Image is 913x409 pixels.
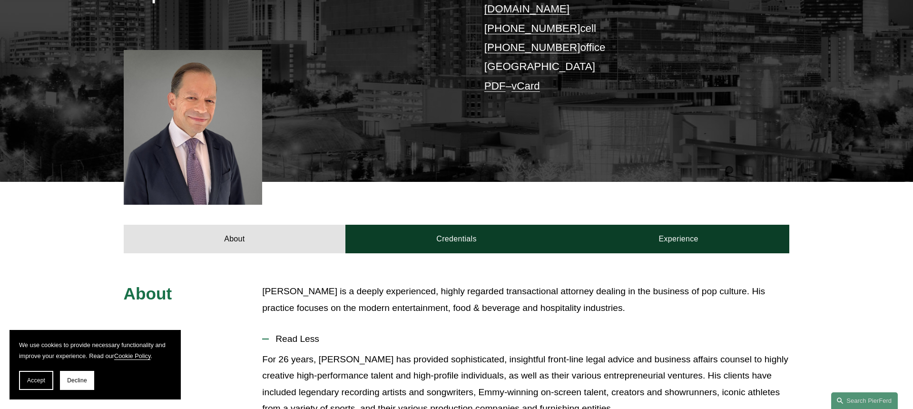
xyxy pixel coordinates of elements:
p: We use cookies to provide necessary functionality and improve your experience. Read our . [19,339,171,361]
a: [PHONE_NUMBER] [484,41,580,53]
a: vCard [511,80,540,92]
span: Accept [27,377,45,384]
a: PDF [484,80,506,92]
a: [PHONE_NUMBER] [484,22,580,34]
p: [PERSON_NAME] is a deeply experienced, highly regarded transactional attorney dealing in the busi... [262,283,789,316]
a: Cookie Policy [114,352,151,359]
button: Accept [19,371,53,390]
a: About [124,225,346,253]
a: Experience [568,225,790,253]
a: Search this site [831,392,898,409]
button: Read Less [262,327,789,351]
span: Read Less [269,334,789,344]
span: About [124,284,172,303]
span: Decline [67,377,87,384]
a: Credentials [345,225,568,253]
section: Cookie banner [10,330,181,399]
button: Decline [60,371,94,390]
